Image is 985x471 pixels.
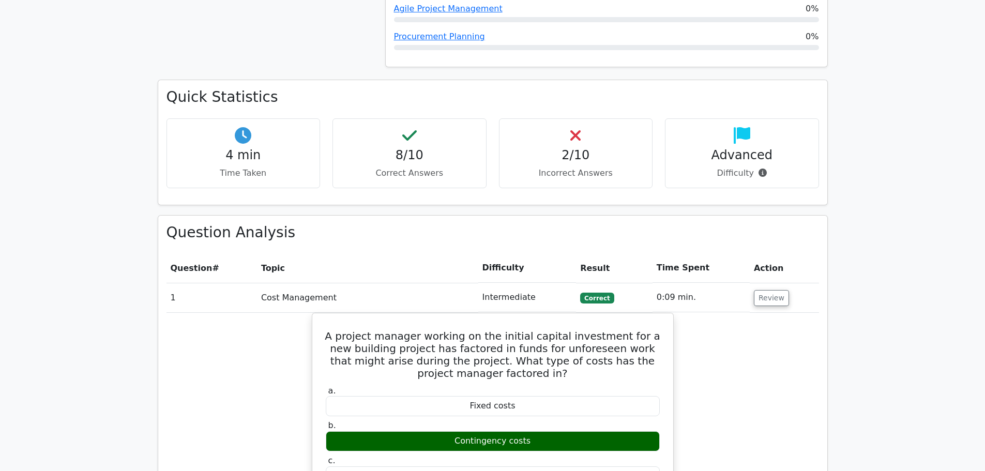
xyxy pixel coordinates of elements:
[175,167,312,179] p: Time Taken
[653,283,750,312] td: 0:09 min.
[341,148,478,163] h4: 8/10
[326,396,660,416] div: Fixed costs
[806,3,819,15] span: 0%
[171,263,213,273] span: Question
[166,224,819,241] h3: Question Analysis
[674,148,810,163] h4: Advanced
[394,4,503,13] a: Agile Project Management
[653,253,750,283] th: Time Spent
[166,88,819,106] h3: Quick Statistics
[394,32,485,41] a: Procurement Planning
[166,253,257,283] th: #
[806,31,819,43] span: 0%
[166,283,257,312] td: 1
[478,253,577,283] th: Difficulty
[508,148,644,163] h4: 2/10
[175,148,312,163] h4: 4 min
[257,283,478,312] td: Cost Management
[328,455,336,465] span: c.
[328,386,336,396] span: a.
[325,330,661,379] h5: A project manager working on the initial capital investment for a new building project has factor...
[576,253,653,283] th: Result
[580,293,614,303] span: Correct
[674,167,810,179] p: Difficulty
[341,167,478,179] p: Correct Answers
[508,167,644,179] p: Incorrect Answers
[257,253,478,283] th: Topic
[754,290,789,306] button: Review
[326,431,660,451] div: Contingency costs
[478,283,577,312] td: Intermediate
[750,253,819,283] th: Action
[328,420,336,430] span: b.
